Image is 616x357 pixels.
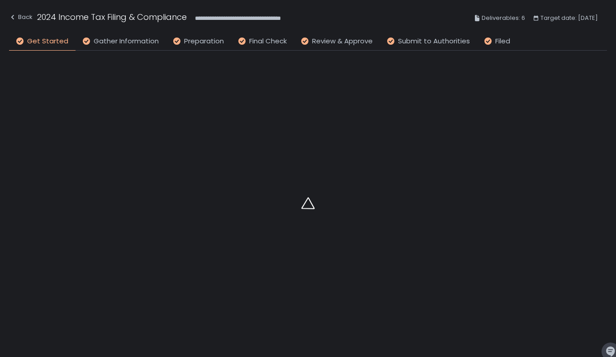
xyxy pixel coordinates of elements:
[9,12,33,23] div: Back
[9,11,33,26] button: Back
[312,36,373,47] span: Review & Approve
[495,36,510,47] span: Filed
[184,36,224,47] span: Preparation
[540,13,598,23] span: Target date: [DATE]
[482,13,525,23] span: Deliverables: 6
[398,36,470,47] span: Submit to Authorities
[27,36,68,47] span: Get Started
[37,11,187,23] h1: 2024 Income Tax Filing & Compliance
[94,36,159,47] span: Gather Information
[249,36,287,47] span: Final Check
